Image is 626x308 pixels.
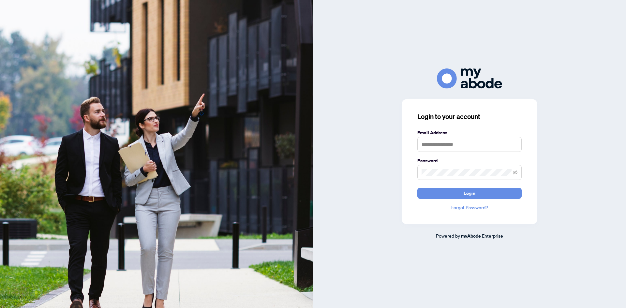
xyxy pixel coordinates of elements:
button: Login [417,188,522,199]
label: Email Address [417,129,522,136]
h3: Login to your account [417,112,522,121]
span: Login [464,188,475,198]
span: Enterprise [482,233,503,239]
span: eye-invisible [513,170,517,175]
img: ma-logo [437,68,502,88]
span: Powered by [436,233,460,239]
label: Password [417,157,522,164]
a: Forgot Password? [417,204,522,211]
a: myAbode [461,232,481,240]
